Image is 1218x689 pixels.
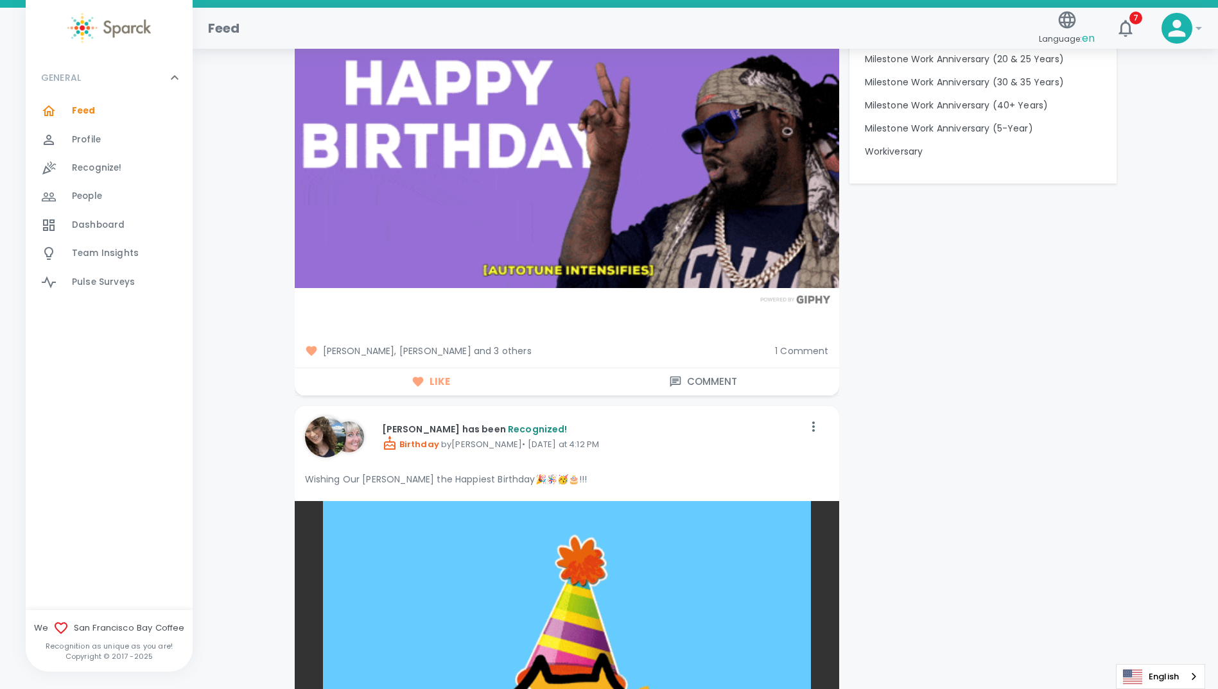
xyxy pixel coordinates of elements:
img: Sparck logo [67,13,151,43]
span: 7 [1129,12,1142,24]
button: 7 [1110,13,1141,44]
span: 1 Comment [775,344,828,357]
span: [PERSON_NAME], [PERSON_NAME] and 3 others [305,344,765,357]
span: Language: [1039,30,1095,47]
a: Sparck logo [26,13,193,43]
h1: Feed [208,18,240,38]
span: We San Francisco Bay Coffee [26,620,193,636]
div: Language [1116,664,1205,689]
span: Pulse Surveys [72,276,135,289]
span: Recognize! [72,162,122,174]
p: [PERSON_NAME] has been [382,423,803,436]
a: English [1117,665,1205,688]
a: Team Insights [26,239,193,268]
p: Wishing Our [PERSON_NAME] the Happiest Birthday🎉🪅🥳🎂!!! [305,473,829,486]
a: Pulse Surveys [26,268,193,296]
a: Recognize! [26,154,193,182]
div: GENERAL [26,97,193,302]
img: Powered by GIPHY [757,295,834,303]
p: by [PERSON_NAME] • [DATE] at 4:12 PM [382,436,803,451]
span: People [72,190,102,203]
span: en [1082,31,1095,46]
p: Workiversary [865,145,1101,158]
a: People [26,182,193,210]
img: Picture of Vashti Cirinna [305,416,346,457]
span: Feed [72,105,96,117]
button: Like [295,368,567,395]
span: Profile [72,133,101,146]
button: Language:en [1034,6,1100,51]
p: Milestone Work Anniversary (5-Year) [865,122,1101,135]
p: Copyright © 2017 - 2025 [26,651,193,661]
div: GENERAL [26,58,193,97]
p: Milestone Work Anniversary (40+ Years) [865,99,1101,112]
img: Picture of Linda Chock [333,421,364,452]
p: Milestone Work Anniversary (30 & 35 Years) [865,76,1101,89]
a: Dashboard [26,211,193,239]
span: Birthday [382,438,439,450]
p: Recognition as unique as you are! [26,641,193,651]
span: Team Insights [72,247,139,260]
aside: Language selected: English [1116,664,1205,689]
span: Recognized! [508,423,568,436]
span: Dashboard [72,219,125,232]
a: Feed [26,97,193,125]
p: GENERAL [41,71,81,84]
button: Comment [567,368,839,395]
a: Profile [26,126,193,154]
p: Milestone Work Anniversary (20 & 25 Years) [865,53,1101,65]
